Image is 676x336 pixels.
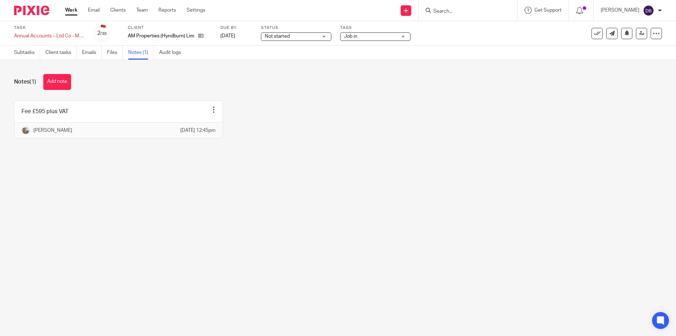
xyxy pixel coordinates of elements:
label: Status [261,25,331,31]
img: Pixie [14,6,49,15]
span: Get Support [534,8,562,13]
span: [DATE] [220,33,235,38]
button: Add note [43,74,71,90]
a: Email [88,7,100,14]
div: 2 [97,29,107,37]
span: (1) [30,79,36,85]
label: Tags [340,25,411,31]
a: Subtasks [14,46,40,60]
a: Settings [187,7,205,14]
p: [PERSON_NAME] [601,7,639,14]
a: Reports [158,7,176,14]
small: /30 [100,32,107,36]
input: Search [433,8,496,15]
span: Job in [344,34,357,39]
a: Audit logs [159,46,186,60]
p: [PERSON_NAME] [33,127,72,134]
img: svg%3E [643,5,654,16]
a: Clients [110,7,126,14]
p: [DATE] 12:45pm [180,127,215,134]
a: Client tasks [45,46,77,60]
label: Client [128,25,212,31]
a: Files [107,46,123,60]
p: AM Properties (Hyndburn) Limited [128,32,195,39]
label: Task [14,25,84,31]
a: Notes (1) [128,46,154,60]
a: Work [65,7,77,14]
img: me.jpg [21,126,30,135]
label: Due by [220,25,252,31]
h1: Notes [14,78,36,86]
div: Annual Accounts – Ltd Co - Manual [14,32,84,39]
span: Not started [265,34,290,39]
a: Emails [82,46,102,60]
a: Team [136,7,148,14]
